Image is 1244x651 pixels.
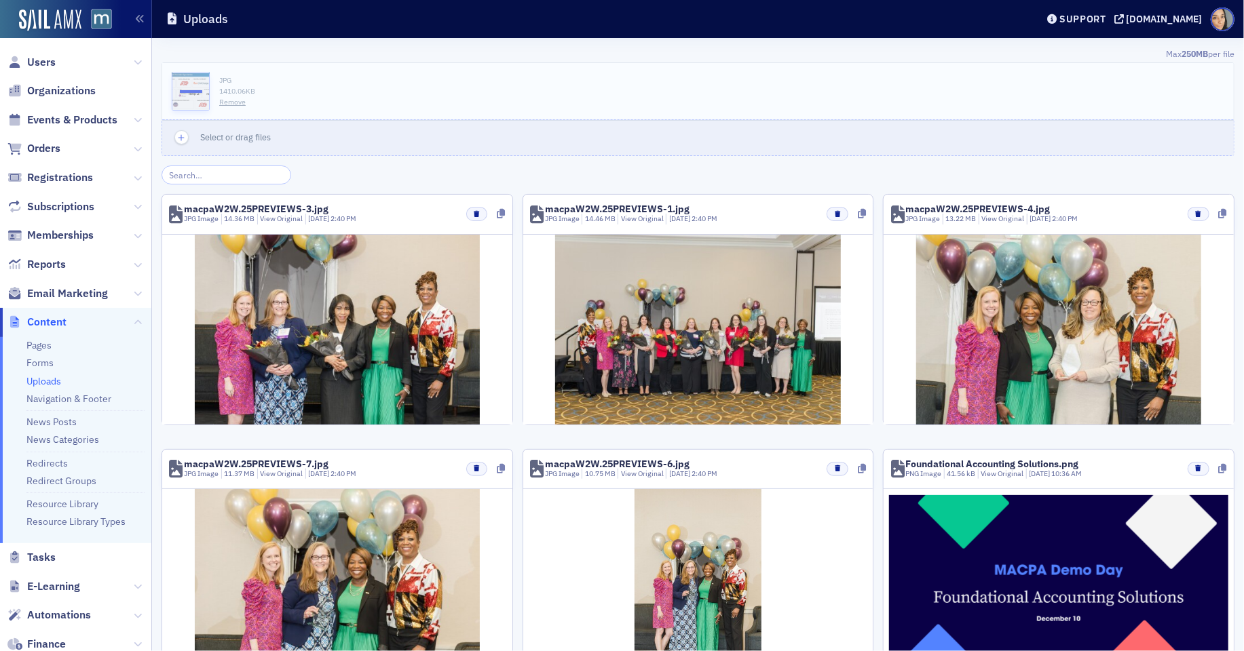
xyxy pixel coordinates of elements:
[26,339,52,351] a: Pages
[183,11,228,27] h1: Uploads
[260,469,303,478] a: View Original
[184,469,219,479] div: JPG Image
[26,357,54,369] a: Forms
[545,204,690,214] div: macpaW2W.25PREVIEWS-1.jpg
[906,204,1051,214] div: macpaW2W.25PREVIEWS-4.jpg
[692,469,717,478] span: 2:40 PM
[331,214,356,223] span: 2:40 PM
[27,199,94,214] span: Subscriptions
[27,257,66,272] span: Reports
[27,608,91,623] span: Automations
[162,165,291,184] input: Search…
[7,315,67,330] a: Content
[906,469,942,479] div: PNG Image
[184,204,328,214] div: macpaW2W.25PREVIEWS-3.jpg
[221,214,255,224] div: 14.36 MB
[219,97,246,108] button: Remove
[27,315,67,330] span: Content
[545,214,580,224] div: JPG Image
[308,214,331,223] span: [DATE]
[545,469,580,479] div: JPG Image
[906,214,941,224] div: JPG Image
[27,550,56,565] span: Tasks
[26,498,98,510] a: Resource Library
[1030,469,1052,478] span: [DATE]
[81,9,112,32] a: View Homepage
[944,469,976,479] div: 41.56 kB
[260,214,303,223] a: View Original
[308,469,331,478] span: [DATE]
[1030,214,1053,223] span: [DATE]
[906,459,1079,469] div: Foundational Accounting Solutions.png
[27,170,93,185] span: Registrations
[26,416,77,428] a: News Posts
[27,579,80,594] span: E-Learning
[162,119,1234,156] button: Select or drag files
[7,83,96,98] a: Organizations
[27,286,108,301] span: Email Marketing
[7,608,91,623] a: Automations
[1053,214,1078,223] span: 2:40 PM
[943,214,977,224] div: 13.22 MB
[27,55,56,70] span: Users
[91,9,112,30] img: SailAMX
[7,141,60,156] a: Orders
[331,469,356,478] span: 2:40 PM
[582,214,616,224] div: 14.46 MB
[27,228,94,243] span: Memberships
[1182,48,1208,59] span: 250MB
[1052,469,1082,478] span: 10:36 AM
[7,228,94,243] a: Memberships
[19,9,81,31] img: SailAMX
[7,199,94,214] a: Subscriptions
[7,257,66,272] a: Reports
[162,47,1234,62] div: Max per file
[981,469,1024,478] a: View Original
[26,375,61,387] a: Uploads
[27,141,60,156] span: Orders
[7,170,93,185] a: Registrations
[200,132,271,142] span: Select or drag files
[184,459,328,469] div: macpaW2W.25PREVIEWS-7.jpg
[221,469,255,479] div: 11.37 MB
[1059,13,1106,25] div: Support
[184,214,219,224] div: JPG Image
[26,433,99,446] a: News Categories
[621,469,664,478] a: View Original
[7,113,117,127] a: Events & Products
[7,550,56,565] a: Tasks
[545,459,690,469] div: macpaW2W.25PREVIEWS-6.jpg
[219,75,1234,86] div: JPG
[26,457,68,469] a: Redirects
[1127,13,1203,25] div: [DOMAIN_NAME]
[669,469,692,478] span: [DATE]
[26,475,96,487] a: Redirect Groups
[219,86,1234,97] div: 1410.06 KB
[27,113,117,127] span: Events & Products
[1211,7,1234,31] span: Profile
[982,214,1025,223] a: View Original
[1114,14,1207,24] button: [DOMAIN_NAME]
[582,469,616,479] div: 10.75 MB
[7,55,56,70] a: Users
[621,214,664,223] a: View Original
[7,286,108,301] a: Email Marketing
[26,393,111,405] a: Navigation & Footer
[27,83,96,98] span: Organizations
[692,214,717,223] span: 2:40 PM
[7,579,80,594] a: E-Learning
[669,214,692,223] span: [DATE]
[26,515,126,528] a: Resource Library Types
